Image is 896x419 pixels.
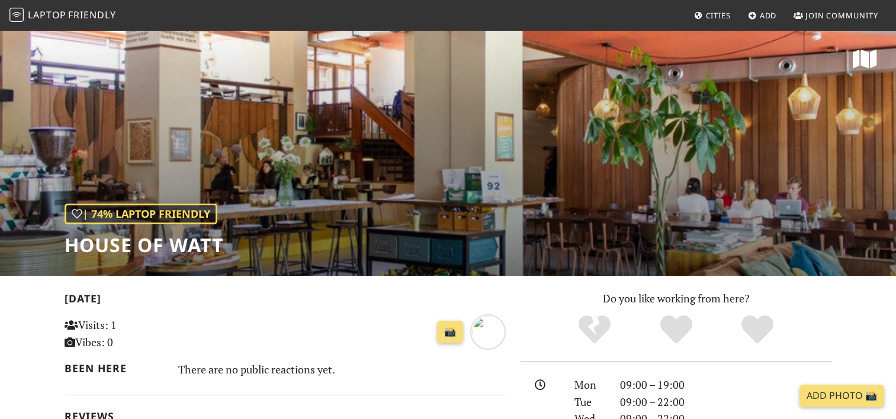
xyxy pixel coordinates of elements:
div: Tue [567,394,612,411]
span: Laptop [28,8,66,21]
img: 9 months ago [470,314,506,350]
h2: Been here [65,362,165,375]
a: Add [743,5,782,26]
div: No [554,314,635,346]
a: 9 months ago [470,323,506,337]
a: 📸 [437,321,463,343]
a: Cities [689,5,736,26]
span: Friendly [68,8,115,21]
p: Do you like working from here? [521,290,832,307]
div: Definitely! [717,314,798,346]
img: LaptopFriendly [9,8,24,22]
h1: House of Watt [65,234,223,256]
a: LaptopFriendly LaptopFriendly [9,5,116,26]
div: 09:00 – 19:00 [613,376,839,394]
div: There are no public reactions yet. [178,360,506,379]
span: Cities [706,10,731,21]
div: Mon [567,376,612,394]
div: 09:00 – 22:00 [613,394,839,411]
div: Yes [635,314,717,346]
h2: [DATE] [65,292,506,310]
div: | 74% Laptop Friendly [65,204,217,224]
span: Join Community [805,10,878,21]
span: Add [760,10,777,21]
a: Add Photo 📸 [799,385,884,407]
a: Join Community [789,5,883,26]
p: Visits: 1 Vibes: 0 [65,317,203,351]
